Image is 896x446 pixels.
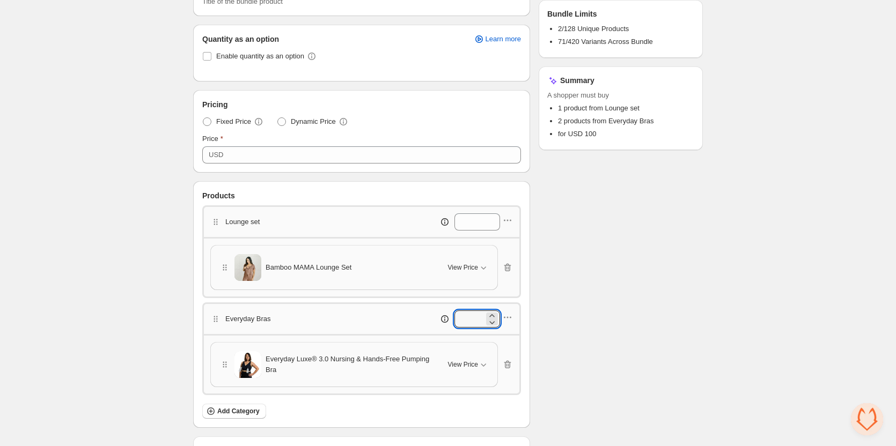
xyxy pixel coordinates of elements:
span: Add Category [217,407,260,415]
span: View Price [448,360,478,369]
button: View Price [442,356,495,373]
span: A shopper must buy [547,90,694,101]
span: Quantity as an option [202,34,279,44]
div: Open chat [851,403,883,435]
div: USD [209,150,223,160]
span: Learn more [486,35,521,43]
span: Products [202,190,235,201]
span: Fixed Price [216,116,251,127]
button: Add Category [202,404,266,419]
span: Everyday Luxe® 3.0 Nursing & Hands-Free Pumping Bra [266,354,435,375]
p: Everyday Bras [225,314,271,324]
span: Dynamic Price [291,116,336,127]
a: Learn more [467,32,527,47]
button: View Price [442,259,495,276]
label: Price [202,133,223,144]
span: Bamboo MAMA Lounge Set [266,262,351,273]
img: Everyday Luxe® 3.0 Nursing & Hands-Free Pumping Bra [234,351,261,378]
span: Enable quantity as an option [216,52,304,60]
span: View Price [448,263,478,272]
h3: Summary [560,75,594,86]
span: Pricing [202,99,227,110]
p: Lounge set [225,217,260,227]
li: for USD 100 [558,129,694,139]
img: Bamboo MAMA Lounge Set [234,254,261,281]
li: 2 products from Everyday Bras [558,116,694,127]
h3: Bundle Limits [547,9,597,19]
span: 71/420 Variants Across Bundle [558,38,653,46]
span: 2/128 Unique Products [558,25,629,33]
li: 1 product from Lounge set [558,103,694,114]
